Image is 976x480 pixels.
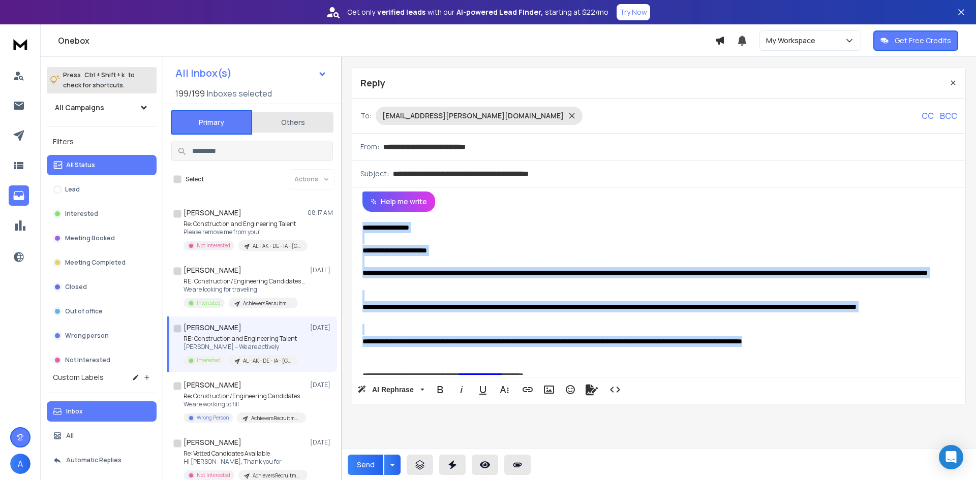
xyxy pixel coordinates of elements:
button: Automatic Replies [47,450,157,470]
button: Underline (Ctrl+U) [473,379,493,400]
button: Others [252,111,333,134]
img: logo [10,35,30,53]
p: All [66,432,74,440]
p: BCC [940,110,957,122]
label: Select [186,175,204,183]
button: Closed [47,277,157,297]
p: AL - AK - DE - IA - [GEOGRAPHIC_DATA] - [GEOGRAPHIC_DATA] - ME- [GEOGRAPHIC_DATA] - [GEOGRAPHIC_D... [253,242,301,250]
button: AI Rephrase [355,379,426,400]
p: [DATE] [310,324,333,332]
p: 08:17 AM [308,209,333,217]
p: Reply [360,76,385,90]
h1: Onebox [58,35,715,47]
span: 199 / 199 [175,87,205,100]
p: [DATE] [310,438,333,446]
p: Re: Vetted Candidates Available [184,450,306,458]
p: Interested [197,299,221,307]
p: Automatic Replies [66,456,121,464]
button: Meeting Booked [47,228,157,248]
button: Not Interested [47,350,157,370]
p: Not Interested [65,356,110,364]
p: My Workspace [766,36,819,46]
h3: Filters [47,135,157,149]
h3: Inboxes selected [207,87,272,100]
p: Closed [65,283,87,291]
button: A [10,454,30,474]
p: [DATE] [310,266,333,274]
p: Interested [65,210,98,218]
span: AI Rephrase [370,386,416,394]
p: All Status [66,161,95,169]
p: RE: Construction and Engineering Talent [184,335,298,343]
button: Wrong person [47,326,157,346]
p: Wrong Person [197,414,229,422]
button: More Text [495,379,514,400]
span: Ctrl + Shift + k [83,69,126,81]
button: Get Free Credits [873,30,958,51]
h1: [PERSON_NAME] [184,380,241,390]
p: Lead [65,185,80,194]
p: RE: Construction/Engineering Candidates Available [184,277,306,285]
button: Insert Link (Ctrl+K) [518,379,537,400]
p: [PERSON_NAME] – We are actively [184,343,298,351]
button: All Status [47,155,157,175]
button: Try Now [617,4,650,20]
p: Re: Construction/Engineering Candidates Available [184,392,306,400]
p: AchieversRecruitment-[GEOGRAPHIC_DATA]- [GEOGRAPHIC_DATA]- [251,414,300,422]
h1: All Campaigns [55,103,104,113]
button: Out of office [47,301,157,322]
h3: Custom Labels [53,372,104,382]
strong: AI-powered Lead Finder, [456,7,543,17]
p: Hi [PERSON_NAME], Thank you for [184,458,306,466]
button: Meeting Completed [47,252,157,273]
strong: verified leads [377,7,425,17]
h1: [PERSON_NAME] [184,265,241,275]
p: Interested [197,357,221,364]
p: Get Free Credits [895,36,951,46]
p: Wrong person [65,332,109,340]
p: Try Now [620,7,647,17]
button: Lead [47,179,157,200]
p: Out of office [65,307,103,315]
button: All [47,426,157,446]
p: Re: Construction and Engineering Talent [184,220,306,228]
button: All Campaigns [47,98,157,118]
p: Meeting Booked [65,234,115,242]
p: We are working to fill [184,400,306,408]
p: AchieversRecruitment-[GEOGRAPHIC_DATA]- [GEOGRAPHIC_DATA]- [243,300,292,307]
button: Emoticons [561,379,580,400]
h1: All Inbox(s) [175,68,232,78]
p: Get only with our starting at $22/mo [347,7,608,17]
button: Help me write [362,191,435,212]
button: Signature [582,379,601,400]
p: Not Interested [197,242,230,249]
p: We are looking for traveling [184,285,306,294]
p: AL - AK - DE - IA - [GEOGRAPHIC_DATA] - [GEOGRAPHIC_DATA] - ME- [GEOGRAPHIC_DATA] - [GEOGRAPHIC_D... [243,357,292,365]
p: CC [922,110,934,122]
button: Inbox [47,401,157,422]
button: Interested [47,204,157,224]
p: Please remove me from your [184,228,306,236]
p: Press to check for shortcuts. [63,70,135,90]
button: All Inbox(s) [167,63,335,83]
p: [DATE] [310,381,333,389]
button: Insert Image (Ctrl+P) [539,379,559,400]
button: Bold (Ctrl+B) [431,379,450,400]
div: Open Intercom Messenger [939,445,963,469]
p: Meeting Completed [65,259,126,267]
p: From: [360,142,379,152]
p: Subject: [360,169,389,179]
h1: [PERSON_NAME] [184,437,241,447]
button: Send [348,455,383,475]
h1: [PERSON_NAME] [184,323,241,333]
button: Code View [605,379,625,400]
p: [EMAIL_ADDRESS][PERSON_NAME][DOMAIN_NAME] [382,111,564,121]
p: Inbox [66,407,83,415]
button: Italic (Ctrl+I) [452,379,471,400]
p: To: [360,111,372,121]
button: Primary [171,110,252,135]
p: AchieversRecruitment-[US_STATE]- [253,472,301,479]
p: Not Interested [197,471,230,479]
h1: [PERSON_NAME] [184,208,241,218]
